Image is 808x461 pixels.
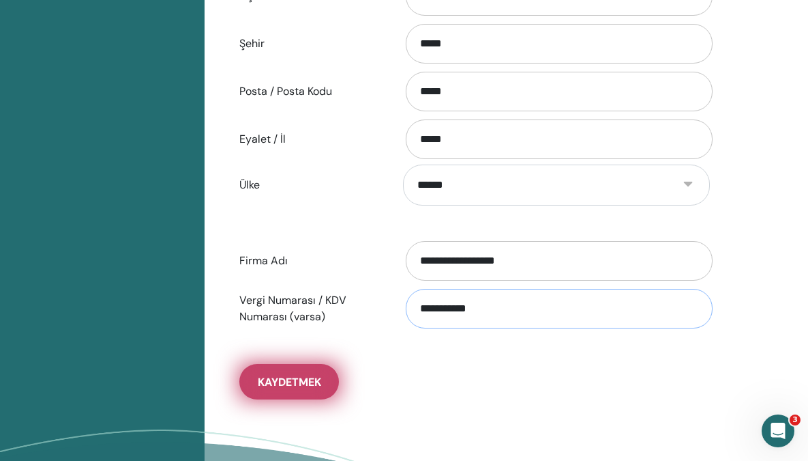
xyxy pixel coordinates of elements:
[229,31,393,57] label: Şehir
[762,415,794,447] iframe: Intercom live chat
[229,79,393,104] label: Posta / Posta Kodu
[229,248,393,274] label: Firma Adı
[258,375,321,389] span: Kaydetmek
[239,364,339,400] button: Kaydetmek
[229,172,393,198] label: Ülke
[790,415,800,425] span: 3
[229,126,393,152] label: Eyalet / İl
[229,288,393,330] label: Vergi Numarası / KDV Numarası (varsa)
